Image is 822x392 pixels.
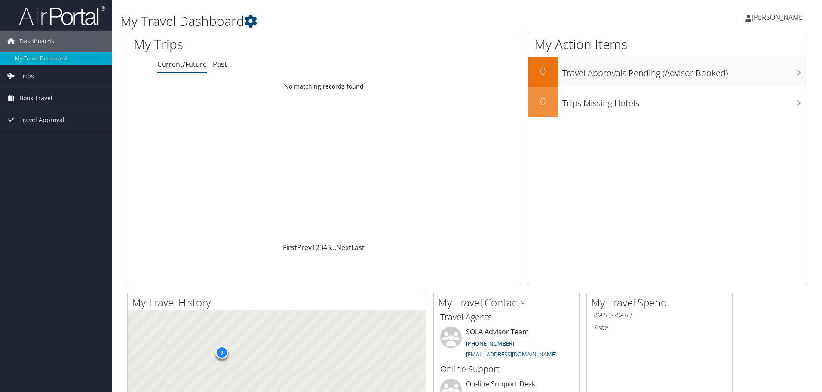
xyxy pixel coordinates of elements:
[336,243,351,252] a: Next
[157,59,207,69] a: Current/Future
[351,243,365,252] a: Last
[132,295,426,310] h2: My Travel History
[331,243,336,252] span: …
[215,346,228,359] div: 9
[466,350,557,358] a: [EMAIL_ADDRESS][DOMAIN_NAME]
[319,243,323,252] a: 3
[327,243,331,252] a: 5
[466,340,514,347] a: [PHONE_NUMBER]
[120,12,583,30] h1: My Travel Dashboard
[593,311,726,319] h6: [DATE] - [DATE]
[528,57,807,87] a: 0Travel Approvals Pending (Advisor Booked)
[440,311,573,323] h3: Travel Agents
[19,87,52,109] span: Book Travel
[323,243,327,252] a: 4
[312,243,316,252] a: 1
[436,327,577,362] li: SOLA Advisor Team
[562,93,807,109] h3: Trips Missing Hotels
[19,109,64,131] span: Travel Approval
[316,243,319,252] a: 2
[745,4,813,30] a: [PERSON_NAME]
[134,35,350,53] h1: My Trips
[297,243,312,252] a: Prev
[213,59,227,69] a: Past
[528,87,807,117] a: 0Trips Missing Hotels
[591,295,732,310] h2: My Travel Spend
[528,35,807,53] h1: My Action Items
[19,31,54,52] span: Dashboards
[127,79,521,94] td: No matching records found
[528,64,558,78] h2: 0
[562,63,807,79] h3: Travel Approvals Pending (Advisor Booked)
[283,243,297,252] a: First
[440,363,573,375] h3: Online Support
[19,65,34,87] span: Trips
[438,295,579,310] h2: My Travel Contacts
[528,94,558,108] h2: 0
[593,323,726,332] h6: Total
[19,6,105,26] img: airportal-logo.png
[751,12,805,22] span: [PERSON_NAME]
